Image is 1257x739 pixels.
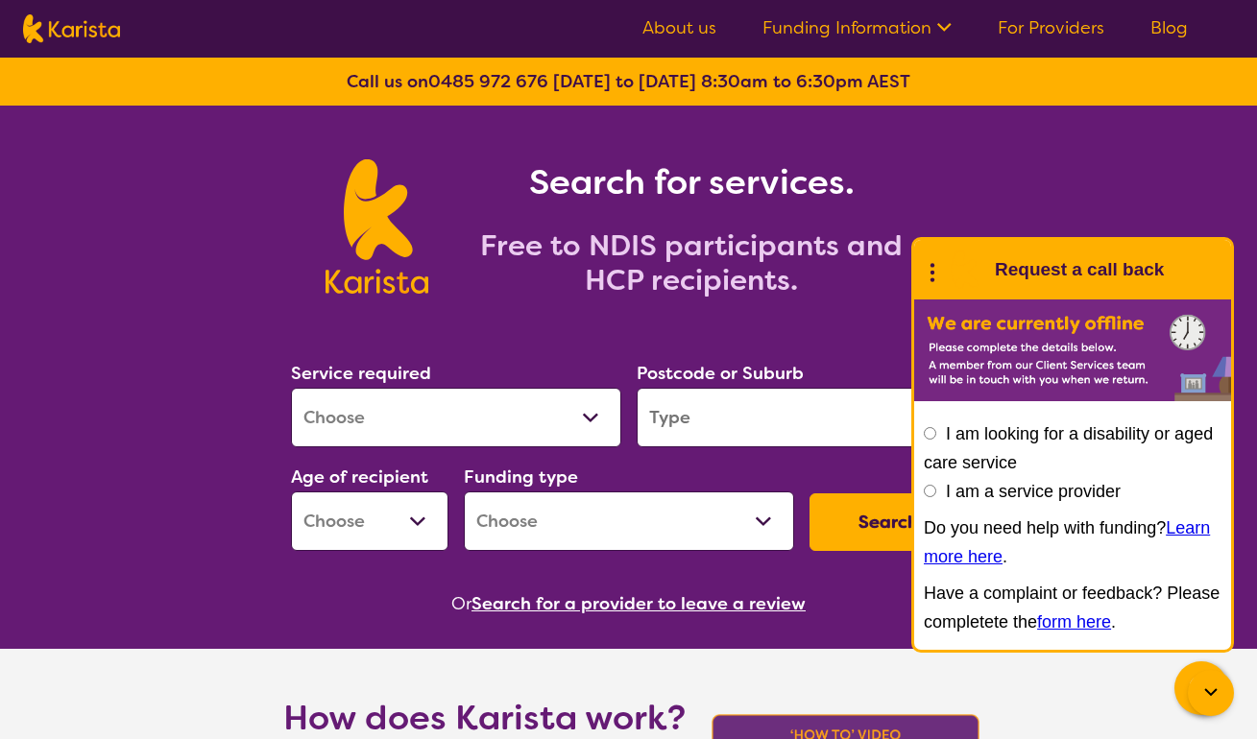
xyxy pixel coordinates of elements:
[924,579,1221,636] p: Have a complaint or feedback? Please completete the .
[1150,16,1188,39] a: Blog
[326,159,428,294] img: Karista logo
[471,589,806,618] button: Search for a provider to leave a review
[1037,612,1111,632] a: form here
[451,159,931,205] h1: Search for services.
[810,493,967,551] button: Search
[637,362,804,385] label: Postcode or Suburb
[464,465,578,489] label: Funding type
[924,513,1221,571] p: Do you need help with funding? .
[347,70,910,93] b: Call us on [DATE] to [DATE] 8:30am to 6:30pm AEST
[428,70,548,93] a: 0485 972 676
[23,14,120,43] img: Karista logo
[762,16,952,39] a: Funding Information
[946,482,1121,501] label: I am a service provider
[998,16,1104,39] a: For Providers
[451,589,471,618] span: Or
[945,250,983,289] img: Karista
[995,255,1164,284] h1: Request a call back
[924,424,1213,472] label: I am looking for a disability or aged care service
[642,16,716,39] a: About us
[451,228,931,298] h2: Free to NDIS participants and HCP recipients.
[1174,661,1228,715] button: Channel Menu
[914,299,1231,401] img: Karista offline chat form to request call back
[291,465,428,489] label: Age of recipient
[291,362,431,385] label: Service required
[637,388,967,447] input: Type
